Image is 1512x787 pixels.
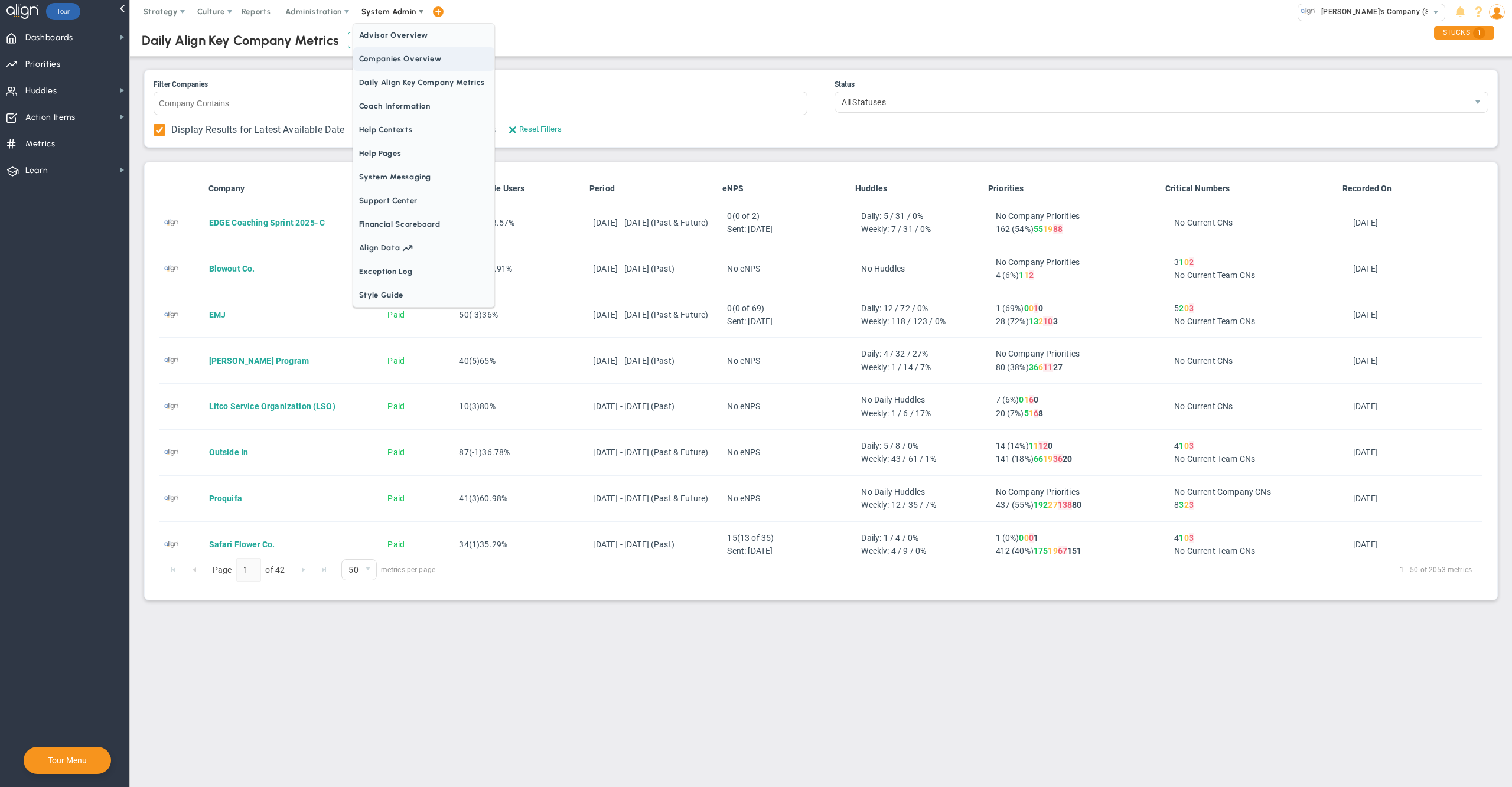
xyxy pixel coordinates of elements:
[209,540,275,549] span: Safari Flower Co.
[25,132,56,156] span: Metrics
[1034,500,1048,510] span: 192
[519,125,562,138] span: Reset Filters
[1434,26,1494,40] div: STUCKS
[1024,395,1029,404] span: 1
[472,310,479,319] span: Change in past 7 days
[1174,533,1255,556] span: No Current Team CNs
[1189,441,1194,450] span: 3
[1174,533,1179,543] span: Company Critical Numbers in the current period.
[996,316,1029,326] span: All Priorities (Avg. % Complete) in current period.
[454,292,588,338] td: ( ) %
[387,356,405,365] span: Paid
[472,448,479,457] span: Change in past 7 days
[593,310,708,319] span: [DATE] - [DATE] (Past & Future)
[1179,533,1184,543] span: 1
[996,363,1029,372] span: All Priorities (Avg. % Complete) in current period.
[154,79,807,90] div: Filter Companies
[1174,257,1179,267] span: Company Critical Numbers in the current period.
[996,441,1029,450] span: Company Priorities (Avg. % Complete) in current period.
[593,356,674,365] span: [DATE] - [DATE] (Past)
[996,546,1034,556] span: All Priorities (Avg. % Complete) in current period.
[1029,441,1034,450] span: 1
[1189,500,1194,510] span: 3
[1184,500,1189,510] span: 2
[1353,264,1378,273] span: [DATE]
[1353,448,1378,457] span: [DATE]
[164,491,179,506] img: 25064.Company.photo
[164,308,179,322] img: 2920.Company.photo
[996,395,1019,404] span: Company Priorities (Avg. % Complete) in current period.
[1029,270,1034,280] span: 2
[454,200,588,246] td: ( ) %
[727,356,760,365] span: eNPS Score ([Responses] of [Recipients])
[1029,363,1038,372] span: 36
[1048,546,1057,556] span: 19
[454,384,588,430] td: ( ) %
[835,92,1468,112] span: All Statuses
[1034,409,1038,418] span: 6
[459,356,468,365] span: Chargeable Users
[593,540,674,549] span: [DATE] - [DATE] (Past)
[996,270,1019,280] span: All Priorities (Avg. % Complete) in current period.
[353,260,494,283] span: Exception Log
[1189,257,1194,267] span: 2
[585,177,718,200] th: Period
[236,558,261,582] input: 1
[1353,401,1378,411] span: [DATE]
[353,71,494,94] span: Daily Align Key Company Metrics
[454,338,588,384] td: ( ) %
[1342,184,1466,193] a: Recorded On
[459,540,468,549] span: Chargeable Users
[1029,533,1034,543] span: 0
[1038,316,1043,326] span: 2
[341,559,435,580] span: metrics per page
[361,7,416,16] span: System Admin
[454,522,588,568] td: ( ) %
[718,177,850,200] th: eNPS
[983,177,1161,200] th: Priorities
[996,211,1080,234] span: No Company Priorities
[314,560,334,580] a: Go to the last page
[727,533,774,556] span: eNPS Score ([Responses] of [Recipients])
[1029,395,1034,404] span: 6
[1019,395,1024,404] span: 0
[459,494,468,503] span: Chargeable Users
[25,79,57,103] span: Huddles
[861,349,931,371] span: Huddle Count / Users In Huddles / Participation Rate in Past 7 Days
[164,537,179,552] img: 33093.Company.photo
[353,47,494,71] span: Companies Overview
[1048,441,1052,450] span: 0
[209,264,255,273] span: Blowout Co.
[1353,494,1378,503] span: [DATE]
[154,92,807,115] input: Filter Companies
[1184,303,1189,313] span: 0
[348,32,429,48] label: Filter Key Metrics
[1063,454,1072,463] span: 20
[480,401,489,411] span: Percentage of Chargeable Users Active in the past 7 days
[164,215,179,230] img: 33000.Company.photo
[1034,533,1038,543] span: 1
[472,540,477,549] span: Change in past 7 days
[209,401,335,411] span: Litco Service Organization (LSO)
[861,264,905,273] span: Huddle Count / Users In Huddles / Participation Rate in Past 7 Days
[727,211,773,234] span: eNPS Score ([Responses] of [Recipients])
[1184,533,1189,543] span: 0
[1038,441,1048,450] span: 12
[1489,4,1505,20] img: 48978.Person.photo
[727,494,760,503] span: eNPS Score ([Responses] of [Recipients])
[144,7,178,16] span: Strategy
[1053,363,1063,372] span: 27
[996,224,1034,234] span: All Priorities (Avg. % Complete) in current period.
[1179,441,1184,450] span: 1
[1053,224,1063,234] span: 88
[1174,257,1255,280] span: No Current Team CNs
[353,24,494,47] span: Advisor Overview
[353,94,494,118] span: Coach Information
[593,494,708,503] span: [DATE] - [DATE] (Past & Future)
[996,533,1019,543] span: Company Priorities (Avg. % Complete) in current period.
[1179,500,1184,510] span: 3
[285,7,341,16] span: Administration
[353,118,494,142] span: Help Contexts
[1019,270,1024,280] span: 1
[1038,303,1043,313] span: 0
